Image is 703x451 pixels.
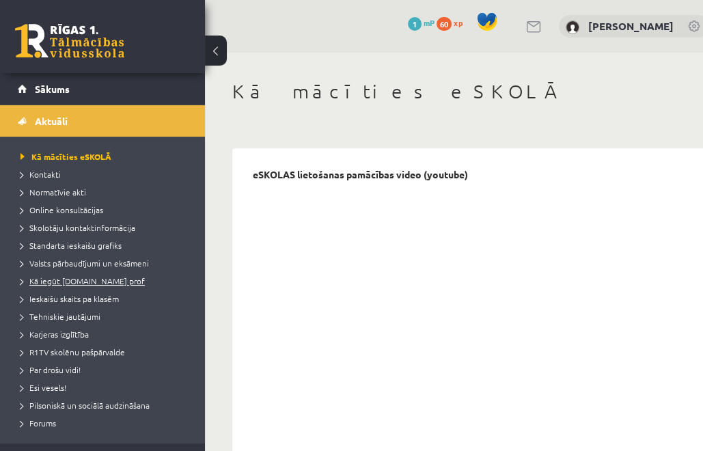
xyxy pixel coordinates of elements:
[20,364,191,376] a: Par drošu vidi!
[408,17,422,31] span: 1
[253,169,468,180] p: eSKOLAS lietošanas pamācības video (youtube)
[20,382,66,393] span: Esi vesels!
[20,381,191,394] a: Esi vesels!
[20,258,149,269] span: Valsts pārbaudījumi un eksāmeni
[20,329,89,340] span: Karjeras izglītība
[20,399,191,411] a: Pilsoniskā un sociālā audzināšana
[20,417,191,429] a: Forums
[20,187,86,197] span: Normatīvie akti
[20,151,111,162] span: Kā mācīties eSKOLĀ
[20,239,191,251] a: Standarta ieskaišu grafiks
[424,17,435,28] span: mP
[437,17,452,31] span: 60
[20,292,191,305] a: Ieskaišu skaits pa klasēm
[20,346,125,357] span: R1TV skolēnu pašpārvalde
[20,257,191,269] a: Valsts pārbaudījumi un eksāmeni
[20,222,135,233] span: Skolotāju kontaktinformācija
[20,240,122,251] span: Standarta ieskaišu grafiks
[15,24,124,58] a: Rīgas 1. Tālmācības vidusskola
[20,186,191,198] a: Normatīvie akti
[20,400,150,411] span: Pilsoniskā un sociālā audzināšana
[20,275,191,287] a: Kā iegūt [DOMAIN_NAME] prof
[20,168,191,180] a: Kontakti
[20,293,119,304] span: Ieskaišu skaits pa klasēm
[20,418,56,428] span: Forums
[18,105,188,137] a: Aktuāli
[20,204,103,215] span: Online konsultācijas
[20,169,61,180] span: Kontakti
[20,310,191,323] a: Tehniskie jautājumi
[566,20,579,34] img: Līva Amanda Zvīne
[20,364,81,375] span: Par drošu vidi!
[20,204,191,216] a: Online konsultācijas
[588,19,674,33] a: [PERSON_NAME]
[20,221,191,234] a: Skolotāju kontaktinformācija
[437,17,469,28] a: 60 xp
[20,311,100,322] span: Tehniskie jautājumi
[18,73,188,105] a: Sākums
[454,17,463,28] span: xp
[20,150,191,163] a: Kā mācīties eSKOLĀ
[20,328,191,340] a: Karjeras izglītība
[35,83,70,95] span: Sākums
[20,346,191,358] a: R1TV skolēnu pašpārvalde
[20,275,145,286] span: Kā iegūt [DOMAIN_NAME] prof
[35,115,68,127] span: Aktuāli
[408,17,435,28] a: 1 mP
